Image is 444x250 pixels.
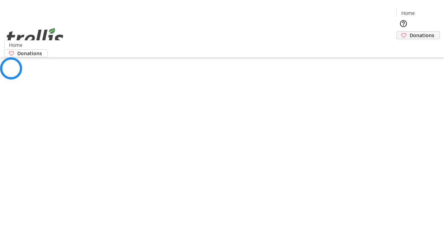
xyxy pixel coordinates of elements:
[396,31,440,39] a: Donations
[9,41,23,49] span: Home
[397,9,419,17] a: Home
[17,50,42,57] span: Donations
[4,49,48,57] a: Donations
[396,39,410,53] button: Cart
[410,32,434,39] span: Donations
[5,41,27,49] a: Home
[396,17,410,31] button: Help
[4,20,66,55] img: Orient E2E Organization JdJVlxu9gs's Logo
[401,9,415,17] span: Home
